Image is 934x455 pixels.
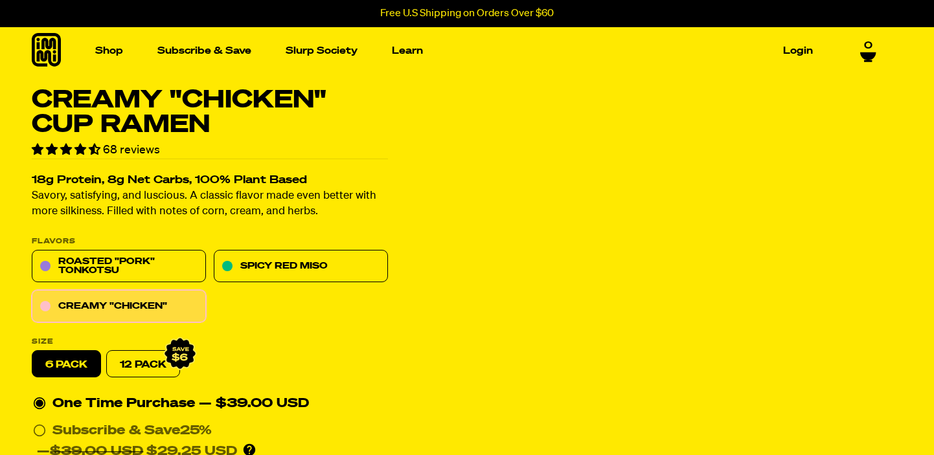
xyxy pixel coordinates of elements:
a: Login [778,41,818,61]
a: Spicy Red Miso [214,250,388,283]
p: Free U.S Shipping on Orders Over $60 [380,8,554,19]
a: 12 Pack [106,351,180,378]
h2: 18g Protein, 8g Net Carbs, 100% Plant Based [32,175,388,186]
a: Learn [387,41,428,61]
p: Savory, satisfying, and luscious. A classic flavor made even better with more silkiness. Filled w... [32,189,388,220]
a: Creamy "Chicken" [32,291,206,323]
span: 4.71 stars [32,144,103,156]
div: One Time Purchase [33,394,387,414]
span: 25% [180,425,212,438]
label: 6 pack [32,351,101,378]
label: Size [32,338,388,346]
a: Roasted "Pork" Tonkotsu [32,250,206,283]
div: — $39.00 USD [199,394,309,414]
a: Slurp Society [280,41,363,61]
a: Subscribe & Save [152,41,256,61]
p: Flavors [32,238,388,245]
a: Shop [90,41,128,61]
a: 0 [860,40,876,62]
nav: Main navigation [90,27,818,74]
h1: Creamy "Chicken" Cup Ramen [32,88,388,137]
div: Subscribe & Save [52,421,212,441]
span: 0 [864,40,872,52]
span: 68 reviews [103,144,160,156]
